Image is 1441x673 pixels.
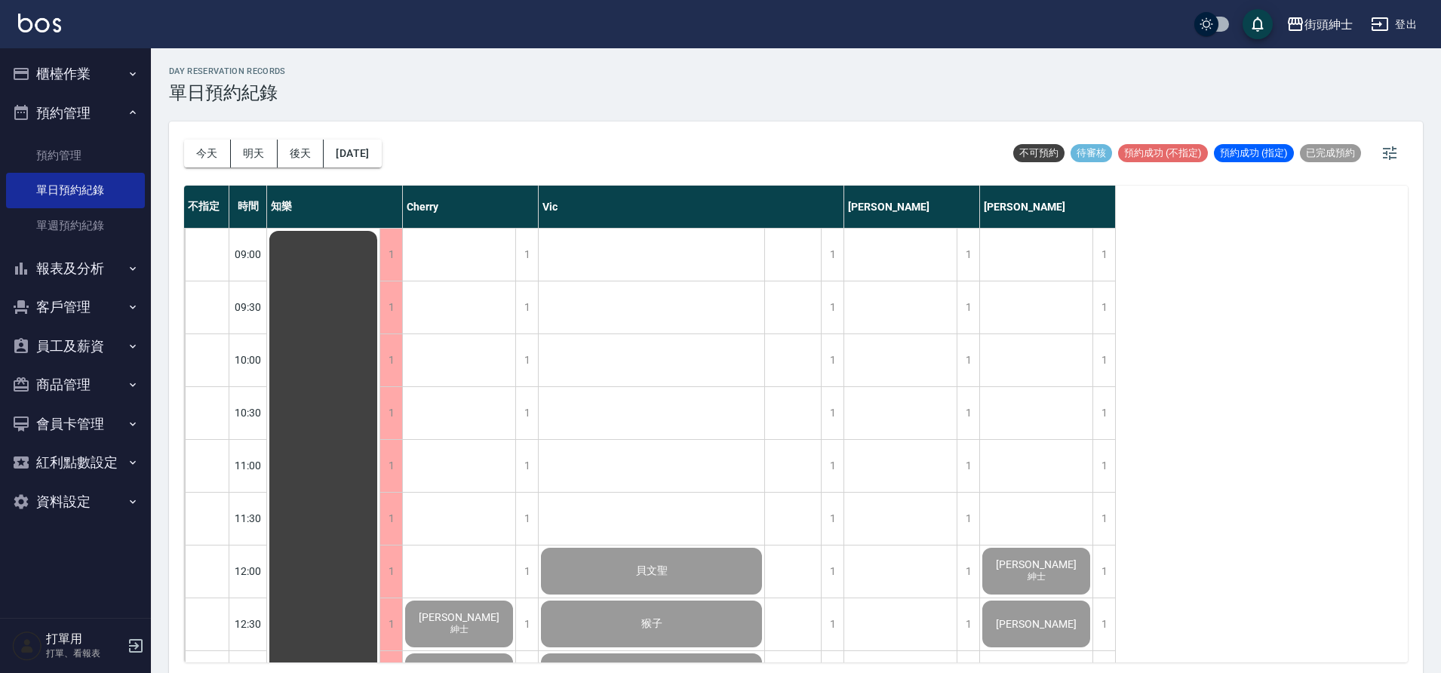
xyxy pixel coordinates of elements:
[957,440,979,492] div: 1
[1092,387,1115,439] div: 1
[6,208,145,243] a: 單週預約紀錄
[1092,598,1115,650] div: 1
[6,54,145,94] button: 櫃檯作業
[184,140,231,167] button: 今天
[515,229,538,281] div: 1
[6,287,145,327] button: 客戶管理
[821,334,843,386] div: 1
[957,598,979,650] div: 1
[12,631,42,661] img: Person
[184,186,229,228] div: 不指定
[957,493,979,545] div: 1
[957,334,979,386] div: 1
[1365,11,1423,38] button: 登出
[6,365,145,404] button: 商品管理
[1025,570,1049,583] span: 紳士
[18,14,61,32] img: Logo
[6,138,145,173] a: 預約管理
[6,327,145,366] button: 員工及薪資
[957,387,979,439] div: 1
[515,281,538,333] div: 1
[1092,440,1115,492] div: 1
[1092,493,1115,545] div: 1
[821,281,843,333] div: 1
[231,140,278,167] button: 明天
[379,334,402,386] div: 1
[993,618,1080,630] span: [PERSON_NAME]
[957,545,979,598] div: 1
[278,140,324,167] button: 後天
[1243,9,1273,39] button: save
[1092,281,1115,333] div: 1
[6,173,145,207] a: 單日預約紀錄
[1071,146,1112,160] span: 待審核
[229,228,267,281] div: 09:00
[633,564,671,578] span: 貝文聖
[6,404,145,444] button: 會員卡管理
[1013,146,1065,160] span: 不可預約
[515,493,538,545] div: 1
[229,598,267,650] div: 12:30
[416,611,502,623] span: [PERSON_NAME]
[1092,229,1115,281] div: 1
[515,334,538,386] div: 1
[844,186,980,228] div: [PERSON_NAME]
[1214,146,1294,160] span: 預約成功 (指定)
[379,493,402,545] div: 1
[379,598,402,650] div: 1
[324,140,381,167] button: [DATE]
[46,647,123,660] p: 打單、看報表
[6,443,145,482] button: 紅利點數設定
[229,281,267,333] div: 09:30
[515,598,538,650] div: 1
[6,94,145,133] button: 預約管理
[1280,9,1359,40] button: 街頭紳士
[46,632,123,647] h5: 打單用
[980,186,1116,228] div: [PERSON_NAME]
[229,492,267,545] div: 11:30
[379,545,402,598] div: 1
[6,249,145,288] button: 報表及分析
[515,387,538,439] div: 1
[957,229,979,281] div: 1
[821,440,843,492] div: 1
[515,440,538,492] div: 1
[821,598,843,650] div: 1
[447,623,472,636] span: 紳士
[379,387,402,439] div: 1
[229,333,267,386] div: 10:00
[1092,334,1115,386] div: 1
[957,281,979,333] div: 1
[821,387,843,439] div: 1
[229,386,267,439] div: 10:30
[638,617,665,631] span: 猴子
[379,229,402,281] div: 1
[1300,146,1361,160] span: 已完成預約
[539,186,844,228] div: Vic
[515,545,538,598] div: 1
[1092,545,1115,598] div: 1
[1304,15,1353,34] div: 街頭紳士
[821,493,843,545] div: 1
[821,545,843,598] div: 1
[229,545,267,598] div: 12:00
[229,439,267,492] div: 11:00
[267,186,403,228] div: 知樂
[993,558,1080,570] span: [PERSON_NAME]
[169,82,286,103] h3: 單日預約紀錄
[169,66,286,76] h2: day Reservation records
[379,281,402,333] div: 1
[821,229,843,281] div: 1
[403,186,539,228] div: Cherry
[229,186,267,228] div: 時間
[379,440,402,492] div: 1
[6,482,145,521] button: 資料設定
[1118,146,1208,160] span: 預約成功 (不指定)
